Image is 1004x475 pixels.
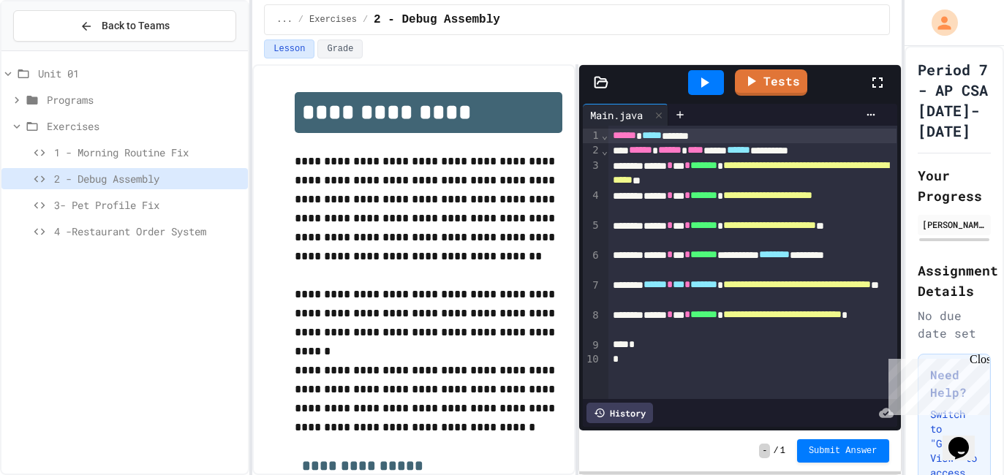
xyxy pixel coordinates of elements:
div: 2 [583,143,601,158]
div: Main.java [583,104,668,126]
span: 4 -Restaurant Order System [54,224,242,239]
button: Grade [317,39,363,58]
span: 1 [780,445,785,457]
div: [PERSON_NAME] [922,218,987,231]
button: Submit Answer [797,439,889,463]
span: 3- Pet Profile Fix [54,197,242,213]
span: 2 - Debug Assembly [374,11,500,28]
iframe: chat widget [943,417,989,460]
div: 6 [583,248,601,278]
span: Fold line [601,145,608,156]
span: / [298,14,303,26]
span: Submit Answer [809,445,877,457]
div: 3 [583,159,601,189]
div: My Account [916,6,962,39]
span: ... [276,14,292,26]
h1: Period 7 - AP CSA [DATE]-[DATE] [918,59,992,141]
span: 2 - Debug Assembly [54,171,242,186]
div: 1 [583,129,601,143]
span: Fold line [601,129,608,141]
div: 7 [583,278,601,308]
div: 9 [583,338,601,353]
span: 1 - Morning Routine Fix [54,145,242,160]
span: Exercises [309,14,357,26]
span: / [363,14,368,26]
span: / [773,445,778,457]
div: History [586,403,653,423]
span: Exercises [47,118,242,134]
span: Back to Teams [102,18,170,34]
div: No due date set [918,307,992,342]
h2: Your Progress [918,165,992,206]
div: Main.java [583,107,650,123]
button: Back to Teams [13,10,236,42]
div: 8 [583,308,601,338]
span: - [759,444,770,458]
div: Chat with us now!Close [6,6,101,93]
span: Unit 01 [38,66,242,81]
div: 4 [583,189,601,218]
div: 10 [583,352,601,367]
span: Programs [47,92,242,107]
h2: Assignment Details [918,260,992,301]
a: Tests [735,69,807,96]
div: 5 [583,218,601,248]
button: Lesson [264,39,314,58]
iframe: chat widget [883,353,989,415]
